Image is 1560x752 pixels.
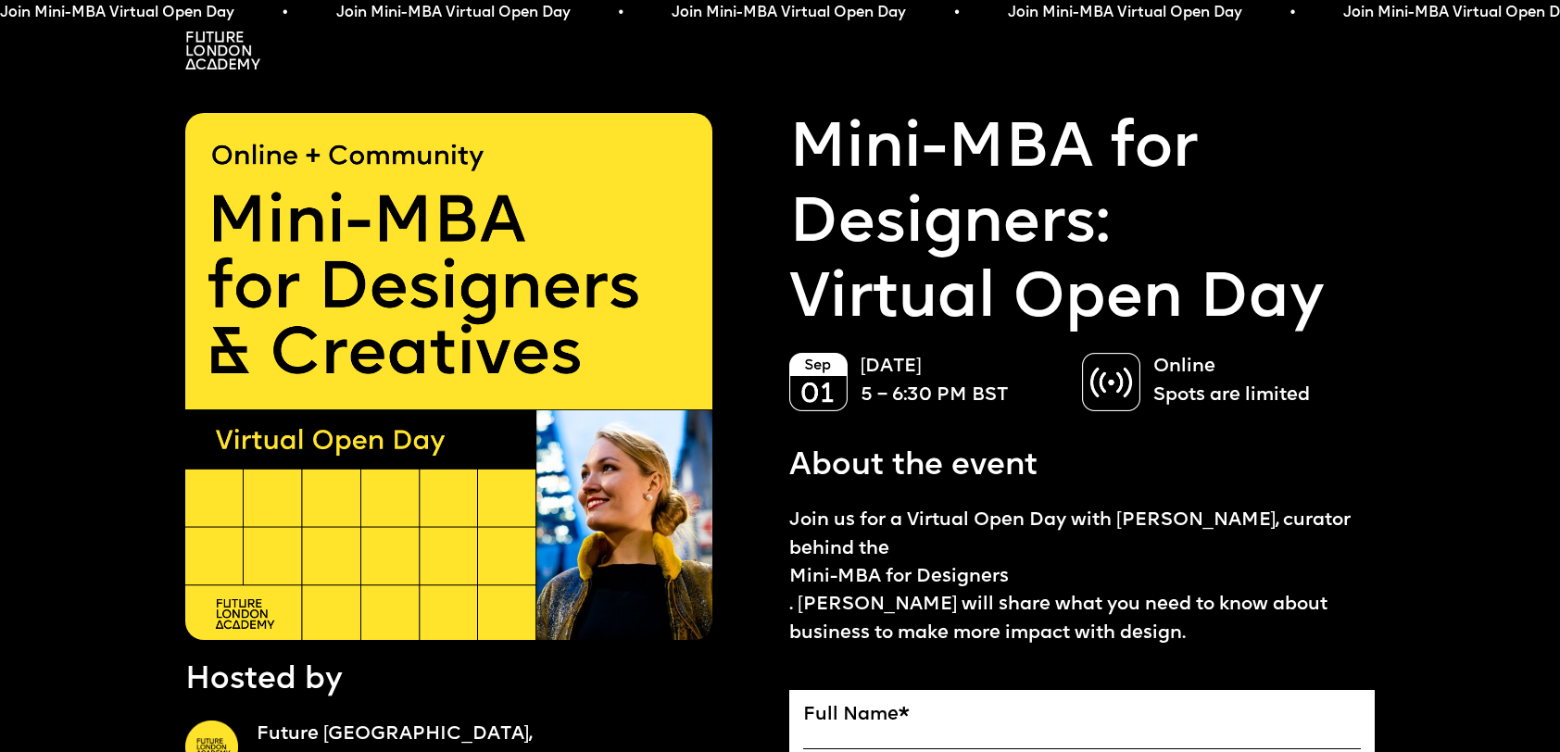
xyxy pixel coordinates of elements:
span: • [617,4,623,22]
span: • [1289,4,1294,22]
p: Join us for a Virtual Open Day with [PERSON_NAME], curator behind the . [PERSON_NAME] will share ... [789,507,1375,647]
p: About the event [789,445,1038,488]
a: Mini-MBA for Designers: [789,113,1375,263]
span: • [952,4,958,22]
p: Online Spots are limited [1153,353,1310,409]
label: Full Name [803,704,1361,726]
p: Virtual Open Day [789,113,1375,337]
a: Mini-MBA for Designers [789,563,1375,591]
span: • [281,4,286,22]
p: [DATE] 5 – 6:30 PM BST [861,353,1008,409]
img: A logo saying in 3 lines: Future London Academy [185,31,260,69]
p: Hosted by [185,658,343,702]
